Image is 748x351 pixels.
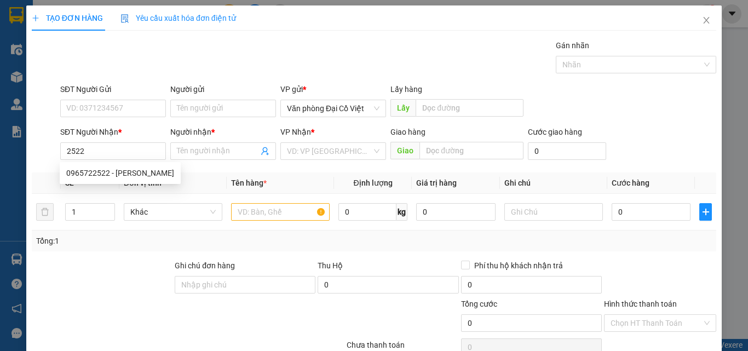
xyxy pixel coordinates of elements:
div: Người nhận [170,126,276,138]
button: plus [699,203,712,221]
div: 0965722522 - [PERSON_NAME] [66,167,174,179]
span: Lấy hàng [390,85,422,94]
span: Tên hàng [231,179,267,187]
input: Dọc đường [416,99,523,117]
div: SĐT Người Nhận [60,126,166,138]
span: TẠO ĐƠN HÀNG [32,14,103,22]
input: VD: Bàn, Ghế [231,203,330,221]
span: plus [700,208,711,216]
th: Ghi chú [500,172,607,194]
input: 0 [416,203,495,221]
span: Phí thu hộ khách nhận trả [470,260,567,272]
span: Cước hàng [612,179,649,187]
span: Giá trị hàng [416,179,457,187]
span: Yêu cầu xuất hóa đơn điện tử [120,14,236,22]
span: kg [396,203,407,221]
div: Người gửi [170,83,276,95]
img: icon [120,14,129,23]
span: plus [32,14,39,22]
span: Tổng cước [461,300,497,308]
input: Ghi chú đơn hàng [175,276,315,294]
button: Close [691,5,722,36]
span: Thu Hộ [318,261,343,270]
div: 0965722522 - HUY HOÀNG [60,164,181,182]
input: Cước giao hàng [528,142,606,160]
span: Giao [390,142,419,159]
span: Giao hàng [390,128,425,136]
label: Cước giao hàng [528,128,582,136]
button: delete [36,203,54,221]
span: Lấy [390,99,416,117]
span: Định lượng [353,179,392,187]
label: Hình thức thanh toán [604,300,677,308]
div: SĐT Người Gửi [60,83,166,95]
div: Tổng: 1 [36,235,290,247]
span: close [702,16,711,25]
input: Dọc đường [419,142,523,159]
div: VP gửi [280,83,386,95]
span: VP Nhận [280,128,311,136]
span: Khác [130,204,216,220]
input: Ghi Chú [504,203,603,221]
label: Ghi chú đơn hàng [175,261,235,270]
span: user-add [261,147,269,156]
span: Văn phòng Đại Cồ Việt [287,100,379,117]
label: Gán nhãn [556,41,589,50]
